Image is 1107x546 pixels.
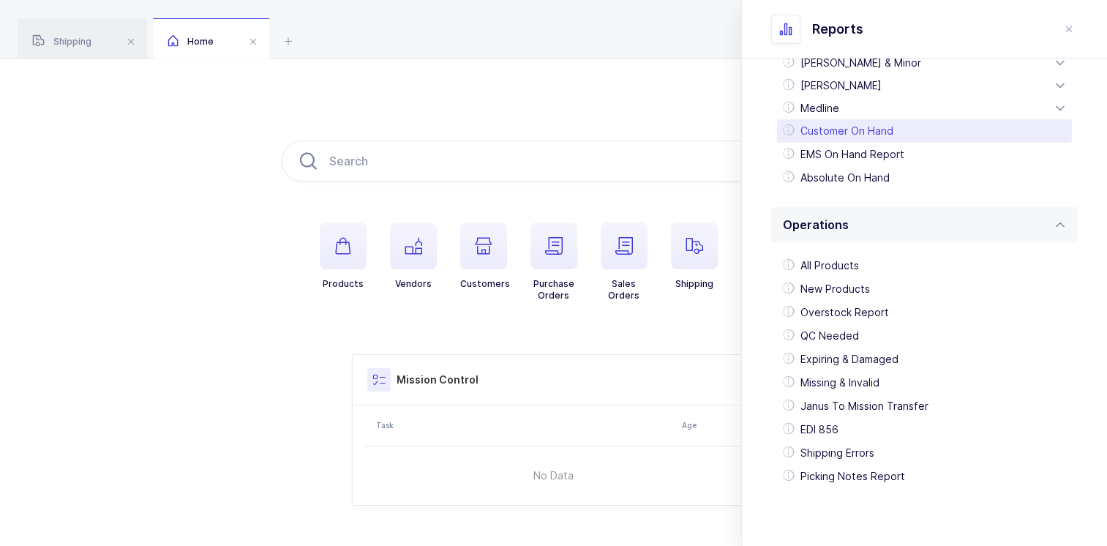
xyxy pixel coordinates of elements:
[771,207,1078,242] div: Operations
[777,465,1072,488] div: Picking Notes Report
[601,222,648,302] button: SalesOrders
[777,277,1072,301] div: New Products
[777,51,1072,75] div: [PERSON_NAME] & Minor
[376,419,673,431] div: Task
[671,222,718,290] button: Shipping
[390,222,437,290] button: Vendors
[777,348,1072,371] div: Expiring & Damaged
[777,301,1072,324] div: Overstock Report
[777,324,1072,348] div: QC Needed
[282,141,826,182] input: Search
[777,119,1072,143] div: Customer On Hand
[812,20,863,38] span: Reports
[777,394,1072,418] div: Janus To Mission Transfer
[397,373,479,387] h3: Mission Control
[777,254,1072,277] div: All Products
[460,222,510,290] button: Customers
[168,36,214,47] span: Home
[777,74,1072,97] div: [PERSON_NAME]
[777,97,1072,120] div: Medline
[459,454,648,498] span: No Data
[777,441,1072,465] div: Shipping Errors
[320,222,367,290] button: Products
[682,419,739,431] div: Age
[777,371,1072,394] div: Missing & Invalid
[771,242,1078,500] div: Operations
[530,222,577,302] button: PurchaseOrders
[777,143,1072,166] div: EMS On Hand Report
[777,166,1072,190] div: Absolute On Hand
[771,40,1078,201] div: Sell
[1060,20,1078,38] button: close drawer
[32,36,91,47] span: Shipping
[777,418,1072,441] div: EDI 856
